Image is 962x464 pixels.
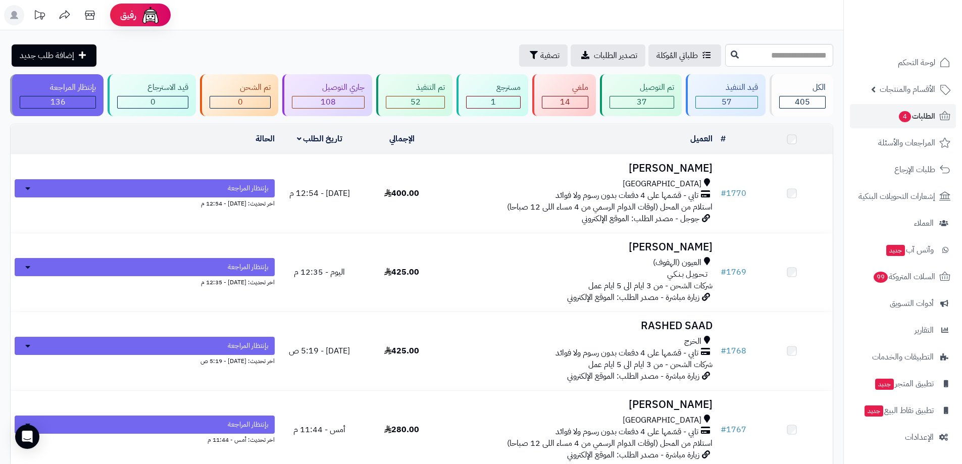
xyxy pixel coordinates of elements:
[540,49,560,62] span: تصفية
[150,96,156,108] span: 0
[467,96,520,108] div: 1
[384,187,419,199] span: 400.00
[610,82,674,93] div: تم التوصيل
[850,318,956,342] a: التقارير
[256,133,275,145] a: الحالة
[466,82,521,93] div: مسترجع
[696,96,757,108] div: 57
[384,424,419,436] span: 280.00
[850,184,956,209] a: إشعارات التحويلات البنكية
[588,280,713,292] span: شركات الشحن - من 3 ايام الى 5 ايام عمل
[210,82,271,93] div: تم الشحن
[695,82,758,93] div: قيد التنفيذ
[899,111,911,122] span: 4
[656,49,698,62] span: طلباتي المُوكلة
[914,216,934,230] span: العملاء
[384,345,419,357] span: 425.00
[885,243,934,257] span: وآتس آب
[8,74,106,116] a: بإنتظار المراجعة 136
[721,424,746,436] a: #1767
[292,96,364,108] div: 108
[721,187,746,199] a: #1770
[15,434,275,444] div: اخر تحديث: أمس - 11:44 م
[294,266,345,278] span: اليوم - 12:35 م
[894,163,935,177] span: طلبات الإرجاع
[610,96,674,108] div: 37
[555,190,698,201] span: تابي - قسّمها على 4 دفعات بدون رسوم ولا فوائد
[491,96,496,108] span: 1
[555,426,698,438] span: تابي - قسّمها على 4 دفعات بدون رسوم ولا فوائد
[507,437,713,449] span: استلام من المحل (اوقات الدوام الرسمي من 4 مساء اللى 12 صباحا)
[289,345,350,357] span: [DATE] - 5:19 ص
[238,96,243,108] span: 0
[865,405,883,417] span: جديد
[447,163,713,174] h3: [PERSON_NAME]
[15,425,39,449] div: Open Intercom Messenger
[50,96,66,108] span: 136
[874,377,934,391] span: تطبيق المتجر
[768,74,835,116] a: الكل405
[873,270,935,284] span: السلات المتروكة
[12,44,96,67] a: إضافة طلب جديد
[384,266,419,278] span: 425.00
[542,82,588,93] div: ملغي
[542,96,588,108] div: 14
[623,178,701,190] span: [GEOGRAPHIC_DATA]
[571,44,645,67] a: تصدير الطلبات
[721,133,726,145] a: #
[915,323,934,337] span: التقارير
[210,96,270,108] div: 0
[289,187,350,199] span: [DATE] - 12:54 م
[15,276,275,287] div: اخر تحديث: [DATE] - 12:35 م
[690,133,713,145] a: العميل
[898,109,935,123] span: الطلبات
[447,241,713,253] h3: [PERSON_NAME]
[293,424,345,436] span: أمس - 11:44 م
[454,74,530,116] a: مسترجع 1
[228,341,269,351] span: بإنتظار المراجعة
[228,183,269,193] span: بإنتظار المراجعة
[198,74,280,116] a: تم الشحن 0
[228,262,269,272] span: بإنتظار المراجعة
[374,74,454,116] a: تم التنفيذ 52
[875,379,894,390] span: جديد
[27,5,52,28] a: تحديثات المنصة
[905,430,934,444] span: الإعدادات
[850,372,956,396] a: تطبيق المتجرجديد
[555,347,698,359] span: تابي - قسّمها على 4 دفعات بدون رسوم ولا فوائد
[120,9,136,21] span: رفيق
[623,415,701,426] span: [GEOGRAPHIC_DATA]
[850,158,956,182] a: طلبات الإرجاع
[582,213,699,225] span: جوجل - مصدر الطلب: الموقع الإلكتروني
[567,449,699,461] span: زيارة مباشرة - مصدر الطلب: الموقع الإلكتروني
[228,420,269,430] span: بإنتظار المراجعة
[598,74,684,116] a: تم التوصيل 37
[872,350,934,364] span: التطبيقات والخدمات
[292,82,365,93] div: جاري التوصيل
[637,96,647,108] span: 37
[507,201,713,213] span: استلام من المحل (اوقات الدوام الرسمي من 4 مساء اللى 12 صباحا)
[864,403,934,418] span: تطبيق نقاط البيع
[850,291,956,316] a: أدوات التسويق
[20,96,95,108] div: 136
[118,96,188,108] div: 0
[890,296,934,311] span: أدوات التسويق
[648,44,721,67] a: طلباتي المُوكلة
[893,28,952,49] img: logo-2.png
[560,96,570,108] span: 14
[386,82,445,93] div: تم التنفيذ
[722,96,732,108] span: 57
[297,133,343,145] a: تاريخ الطلب
[588,358,713,371] span: شركات الشحن - من 3 ايام الى 5 ايام عمل
[721,345,746,357] a: #1768
[20,49,74,62] span: إضافة طلب جديد
[850,238,956,262] a: وآتس آبجديد
[850,265,956,289] a: السلات المتروكة99
[567,291,699,303] span: زيارة مباشرة - مصدر الطلب: الموقع الإلكتروني
[389,133,415,145] a: الإجمالي
[850,50,956,75] a: لوحة التحكم
[850,131,956,155] a: المراجعات والأسئلة
[850,211,956,235] a: العملاء
[117,82,188,93] div: قيد الاسترجاع
[567,370,699,382] span: زيارة مباشرة - مصدر الطلب: الموقع الإلكتروني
